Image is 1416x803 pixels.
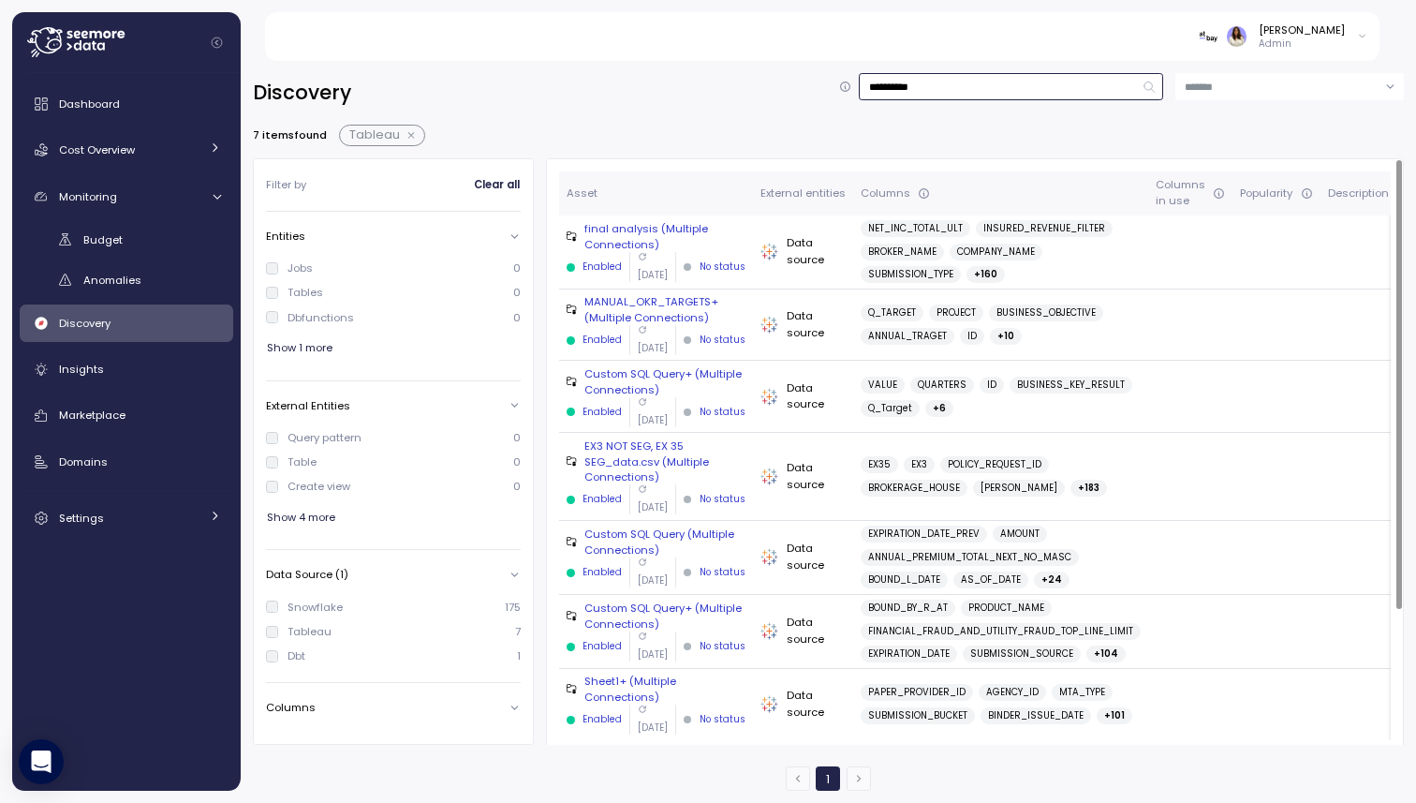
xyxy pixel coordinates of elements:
span: + 183 [1078,480,1099,497]
p: Entities [266,229,305,244]
span: EXPIRATION_DATE [868,646,950,662]
p: [DATE] [638,501,668,514]
div: Tableau [288,624,332,639]
div: Open Intercom Messenger [19,739,64,784]
p: 1 [517,648,521,663]
p: 0 [513,310,521,325]
a: Settings [20,499,233,537]
div: External entities [760,186,846,202]
a: BUSINESS_OBJECTIVE [989,305,1103,321]
span: FINANCIAL_FRAUD_AND_UTILITY_FRAUD_TOP_LINE_LIMIT [868,623,1133,640]
span: BROKERAGE_HOUSE [868,480,960,497]
span: EXPIRATION_DATE_PREV [868,526,980,543]
div: Columns [861,186,1141,202]
p: Admin [1259,37,1345,51]
div: No status [700,493,745,506]
a: PAPER_PROVIDER_ID [861,684,973,701]
span: [PERSON_NAME] [981,480,1057,497]
div: MANUAL_OKR_TARGETS+ (Multiple Connections) [567,294,745,325]
span: ANNUAL_PREMIUM_TOTAL_NEXT_NO_MASC [868,549,1071,566]
a: PROJECT [929,305,983,321]
p: [DATE] [638,574,668,587]
span: BINDER_ISSUE_DATE [988,707,1084,724]
span: EX35 [868,456,891,473]
span: Show 4 more [267,505,335,530]
p: Filter by [266,177,306,192]
img: ACg8ocLZbCfiIcRY1UvIrSclsFfpd9IZ23ZbUkX6e8hl_ICG-iWpeXo=s96-c [1227,26,1246,46]
p: [DATE] [638,414,668,427]
a: BROKER_NAME [861,244,944,260]
div: No status [700,260,745,274]
p: [DATE] [638,342,668,355]
a: BUSINESS_KEY_RESULT [1010,377,1132,394]
span: ID [987,377,996,394]
a: POLICY_REQUEST_ID [940,456,1049,473]
a: Monitoring [20,178,233,216]
img: 676124322ce2d31a078e3b71.PNG [1199,26,1218,46]
a: AMOUNT [993,526,1047,543]
span: + 101 [1104,707,1125,724]
p: 0 [513,430,521,445]
a: EXPIRATION_DATE [861,646,957,662]
span: VALUE [868,377,897,394]
a: final analysis (Multiple Connections)Enabled[DATE]No status [567,221,745,281]
a: BOUND_L_DATE [861,572,948,588]
span: Cost Overview [59,142,135,157]
p: [DATE] [638,269,668,282]
span: MTA_TYPE [1059,684,1105,701]
a: BINDER_ISSUE_DATE [981,707,1091,724]
a: SUBMISSION_SOURCE [963,646,1081,662]
span: Show 1 more [267,335,332,361]
div: Custom SQL Query+ (Multiple Connections) [567,366,745,397]
h2: Discovery [253,80,351,107]
a: [PERSON_NAME] [973,480,1065,497]
div: Create view [288,479,350,494]
div: Query pattern [288,430,361,445]
a: PRODUCT_NAME [961,600,1052,617]
a: Marketplace [20,397,233,435]
div: Data source [760,688,846,721]
p: [DATE] [638,648,668,662]
div: No status [700,713,745,726]
p: Data Source (1) [266,567,348,582]
a: NET_INC_TOTAL_ULT [861,220,970,237]
a: EXPIRATION_DATE_PREV [861,526,987,543]
div: Custom SQL Query+ (Multiple Connections) [567,601,745,632]
button: Clear all [473,171,521,199]
span: Domains [59,454,108,469]
a: BOUND_BY_R_AT [861,600,955,617]
p: 0 [513,479,521,494]
span: Insights [59,362,104,377]
div: Columns in use [1156,177,1225,210]
a: MTA_TYPE [1052,684,1113,701]
p: 7 items found [253,127,327,142]
span: + 160 [974,266,997,283]
a: ID [960,328,984,345]
div: Tables [288,285,323,300]
div: Jobs [288,260,313,275]
a: ANNUAL_PREMIUM_TOTAL_NEXT_NO_MASC [861,549,1079,566]
p: Enabled [583,713,622,726]
button: Collapse navigation [205,36,229,50]
div: No status [700,640,745,653]
span: AGENCY_ID [986,684,1039,701]
span: Discovery [59,316,111,331]
div: Data source [760,235,846,268]
span: Marketplace [59,408,125,423]
a: EX3 [904,456,935,473]
span: SUBMISSION_BUCKET [868,707,967,724]
a: VALUE [861,377,905,394]
button: Show 4 more [266,504,336,531]
span: Tableau [349,126,400,145]
a: MANUAL_OKR_TARGETS+ (Multiple Connections)Enabled[DATE]No status [567,294,745,354]
a: Discovery [20,305,233,342]
a: Cost Overview [20,131,233,169]
p: Enabled [583,640,622,653]
span: Q_TARGET [868,305,916,321]
span: Q_Target [868,400,912,417]
div: [PERSON_NAME] [1259,22,1345,37]
span: EX3 [911,456,927,473]
p: 0 [513,454,521,469]
span: BOUND_BY_R_AT [868,600,948,617]
p: External Entities [266,398,350,413]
